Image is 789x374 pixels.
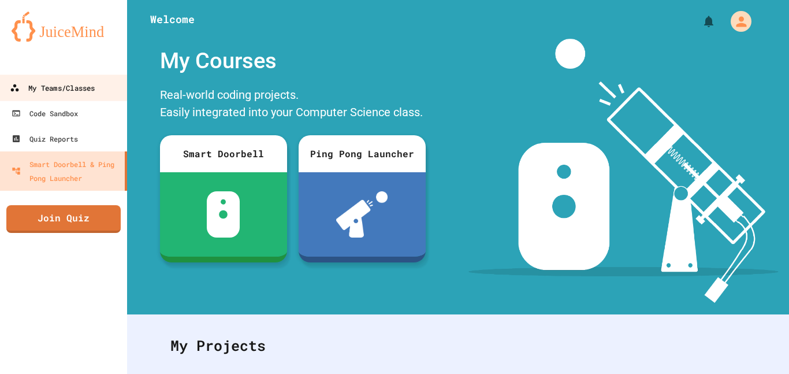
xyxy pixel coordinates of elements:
[680,12,719,31] div: My Notifications
[6,205,121,233] a: Join Quiz
[12,157,120,185] div: Smart Doorbell & Ping Pong Launcher
[160,135,287,172] div: Smart Doorbell
[207,191,240,238] img: sdb-white.svg
[299,135,426,172] div: Ping Pong Launcher
[12,12,116,42] img: logo-orange.svg
[336,191,388,238] img: ppl-with-ball.png
[159,323,757,368] div: My Projects
[719,8,754,35] div: My Account
[12,132,78,146] div: Quiz Reports
[10,81,95,95] div: My Teams/Classes
[12,106,78,120] div: Code Sandbox
[154,39,431,83] div: My Courses
[468,39,778,303] img: banner-image-my-projects.png
[154,83,431,127] div: Real-world coding projects. Easily integrated into your Computer Science class.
